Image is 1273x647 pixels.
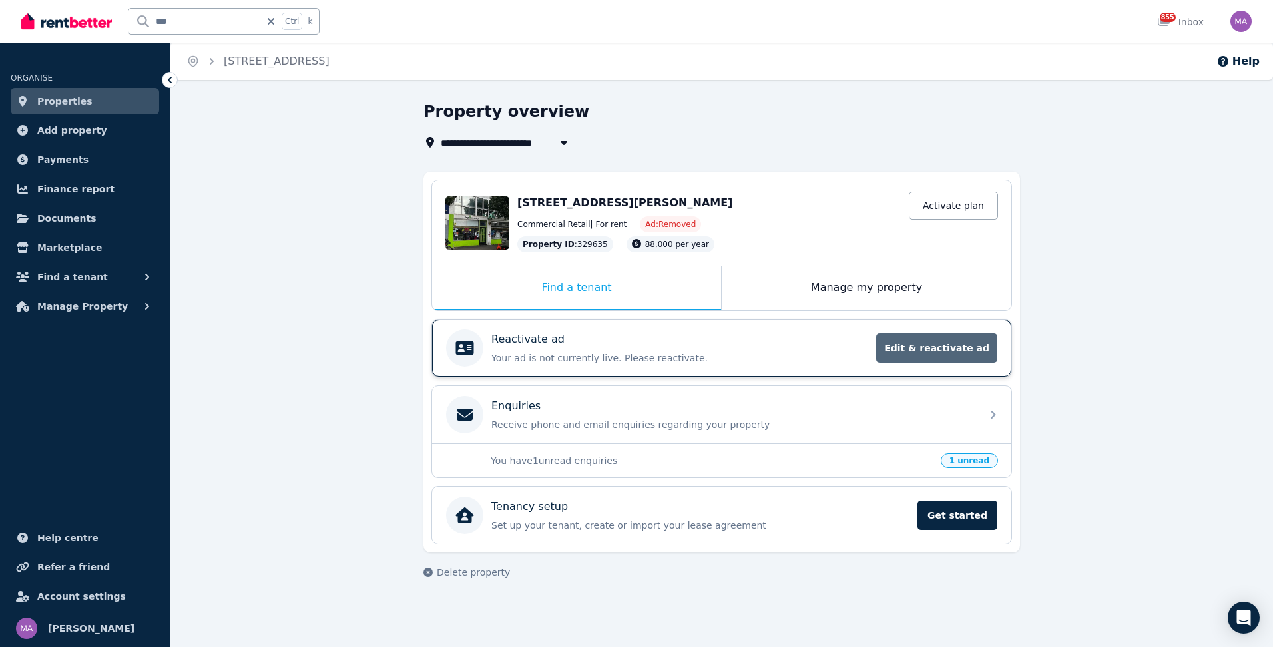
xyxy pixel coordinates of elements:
span: Payments [37,152,89,168]
a: [STREET_ADDRESS] [224,55,330,67]
h1: Property overview [423,101,589,122]
span: 855 [1160,13,1176,22]
img: RentBetter [21,11,112,31]
span: Manage Property [37,298,128,314]
span: [STREET_ADDRESS][PERSON_NAME] [517,196,732,209]
button: Help [1216,53,1260,69]
span: Delete property [437,566,510,579]
a: Tenancy setupSet up your tenant, create or import your lease agreementGet started [432,487,1011,544]
div: Find a tenant [432,266,721,310]
a: Account settings [11,583,159,610]
a: Reactivate adYour ad is not currently live. Please reactivate.Edit & reactivate ad [432,320,1011,377]
div: Manage my property [722,266,1011,310]
span: ORGANISE [11,73,53,83]
div: Open Intercom Messenger [1228,602,1260,634]
p: You have 1 unread enquiries [491,454,933,467]
a: Refer a friend [11,554,159,580]
span: Find a tenant [37,269,108,285]
span: 88,000 per year [645,240,709,249]
a: Add property [11,117,159,144]
img: Marc Angelone [16,618,37,639]
div: Inbox [1157,15,1204,29]
a: Marketplace [11,234,159,261]
p: Tenancy setup [491,499,568,515]
span: Add property [37,122,107,138]
span: Ctrl [282,13,302,30]
span: Property ID [523,239,575,250]
button: Manage Property [11,293,159,320]
a: EnquiriesReceive phone and email enquiries regarding your property [432,386,1011,443]
span: Edit & reactivate ad [876,333,997,363]
div: : 329635 [517,236,613,252]
span: 1 unread [941,453,998,468]
span: k [308,16,312,27]
p: Your ad is not currently live. Please reactivate. [491,351,868,365]
a: Payments [11,146,159,173]
a: Documents [11,205,159,232]
p: Receive phone and email enquiries regarding your property [491,418,973,431]
button: Delete property [423,566,510,579]
p: Reactivate ad [491,331,565,347]
p: Set up your tenant, create or import your lease agreement [491,519,909,532]
span: [PERSON_NAME] [48,620,134,636]
p: Enquiries [491,398,541,414]
span: Ad: Removed [645,219,696,230]
img: Marc Angelone [1230,11,1252,32]
span: Finance report [37,181,115,197]
a: Properties [11,88,159,114]
a: Activate plan [909,192,998,220]
span: Account settings [37,588,126,604]
span: Refer a friend [37,559,110,575]
span: Properties [37,93,93,109]
button: Find a tenant [11,264,159,290]
span: Commercial Retail | For rent [517,219,627,230]
a: Finance report [11,176,159,202]
a: Help centre [11,525,159,551]
span: Documents [37,210,97,226]
span: Help centre [37,530,99,546]
span: Get started [917,501,997,530]
nav: Breadcrumb [170,43,346,80]
span: Marketplace [37,240,102,256]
